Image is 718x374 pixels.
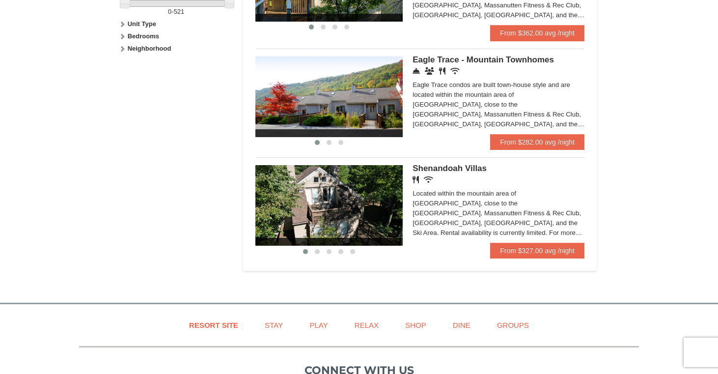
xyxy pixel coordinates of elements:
div: Located within the mountain area of [GEOGRAPHIC_DATA], close to the [GEOGRAPHIC_DATA], Massanutte... [413,189,584,238]
i: Restaurant [413,176,419,183]
a: From $327.00 avg /night [490,243,584,259]
i: Wireless Internet (free) [450,67,460,75]
a: Groups [485,314,541,336]
label: - [121,7,231,17]
i: Restaurant [439,67,445,75]
span: 0 [168,8,171,15]
a: Dine [441,314,483,336]
div: Eagle Trace condos are built town-house style and are located within the mountain area of [GEOGRA... [413,80,584,129]
a: Shop [393,314,439,336]
a: Play [297,314,340,336]
span: Shenandoah Villas [413,164,487,173]
i: Wireless Internet (free) [424,176,433,183]
i: Conference Facilities [425,67,434,75]
strong: Bedrooms [128,32,159,40]
a: Stay [252,314,295,336]
span: Eagle Trace - Mountain Townhomes [413,55,554,64]
i: Concierge Desk [413,67,420,75]
a: Relax [342,314,391,336]
a: Resort Site [177,314,250,336]
span: 521 [174,8,185,15]
strong: Unit Type [128,20,156,28]
a: From $282.00 avg /night [490,134,584,150]
strong: Neighborhood [128,45,171,52]
a: From $362.00 avg /night [490,25,584,41]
